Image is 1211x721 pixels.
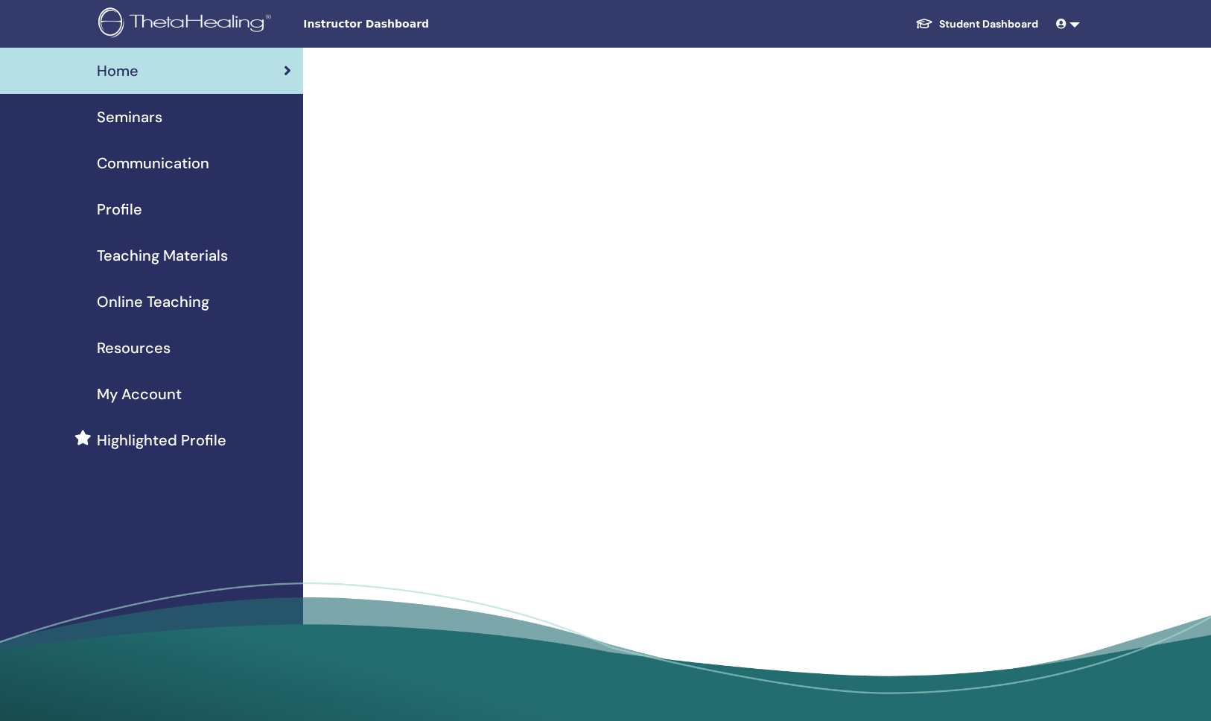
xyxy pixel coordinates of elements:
[915,17,933,30] img: graduation-cap-white.svg
[97,198,142,220] span: Profile
[97,244,228,267] span: Teaching Materials
[97,152,209,174] span: Communication
[97,290,209,313] span: Online Teaching
[98,7,276,41] img: logo.png
[97,383,182,405] span: My Account
[97,429,226,451] span: Highlighted Profile
[97,60,139,82] span: Home
[97,106,162,128] span: Seminars
[97,337,171,359] span: Resources
[903,10,1050,38] a: Student Dashboard
[303,16,527,32] span: Instructor Dashboard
